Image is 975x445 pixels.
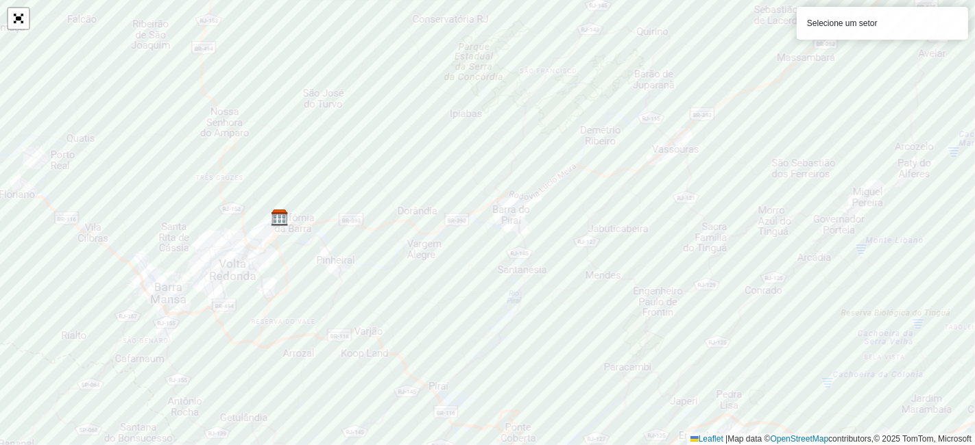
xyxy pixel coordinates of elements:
[687,433,975,445] div: Map data © contributors,© 2025 TomTom, Microsoft
[8,8,29,29] a: Abrir mapa em tela cheia
[725,434,727,444] span: |
[690,434,723,444] a: Leaflet
[797,7,968,40] div: Selecione um setor
[771,434,829,444] a: OpenStreetMap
